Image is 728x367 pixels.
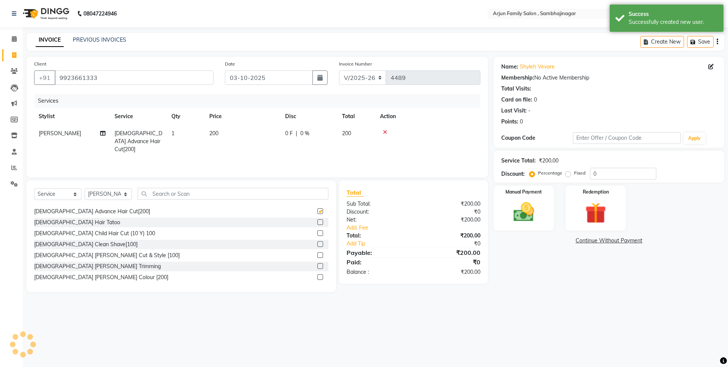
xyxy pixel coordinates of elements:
div: ₹200.00 [413,216,486,224]
span: 0 % [300,130,309,137]
label: Percentage [538,170,562,176]
label: Redemption [583,189,609,195]
div: Paid: [341,258,413,267]
img: _cash.svg [507,200,541,224]
label: Date [225,61,235,67]
th: Price [205,108,281,125]
img: _gift.svg [579,200,613,226]
span: 200 [342,130,351,137]
div: No Active Membership [501,74,717,82]
b: 08047224946 [83,3,117,24]
div: Service Total: [501,157,536,165]
div: [DEMOGRAPHIC_DATA] Hair Tatoo [34,219,120,226]
div: Total Visits: [501,85,531,93]
div: ₹200.00 [413,200,486,208]
button: Create New [640,36,684,48]
span: Total [347,189,364,197]
div: Services [35,94,486,108]
div: Coupon Code [501,134,573,142]
div: Balance : [341,268,413,276]
img: logo [19,3,71,24]
div: [DEMOGRAPHIC_DATA] Clean Shave[100] [34,241,138,248]
input: Enter Offer / Coupon Code [573,132,681,144]
div: Payable: [341,248,413,257]
th: Disc [281,108,337,125]
div: Card on file: [501,96,532,104]
span: 1 [171,130,174,137]
div: ₹0 [413,208,486,216]
label: Fixed [574,170,585,176]
a: Shyleh Vevare [520,63,555,71]
th: Qty [167,108,205,125]
a: INVOICE [36,33,64,47]
span: [DEMOGRAPHIC_DATA] Advance Hair Cut[200] [115,130,162,153]
div: Discount: [341,208,413,216]
span: 200 [209,130,218,137]
div: 0 [534,96,537,104]
div: Sub Total: [341,200,413,208]
div: [DEMOGRAPHIC_DATA] Child Hair Cut (10 Y) 100 [34,230,155,237]
button: +91 [34,70,55,85]
label: Client [34,61,46,67]
div: [DEMOGRAPHIC_DATA] Advance Hair Cut[200] [34,208,150,216]
div: - [528,107,530,115]
div: [DEMOGRAPHIC_DATA] [PERSON_NAME] Trimming [34,262,161,270]
label: Manual Payment [505,189,542,195]
th: Total [337,108,375,125]
button: Save [687,36,714,48]
div: Successfully created new user. [629,18,718,26]
input: Search or Scan [138,188,328,200]
div: ₹0 [413,258,486,267]
span: | [296,130,297,137]
div: ₹200.00 [413,232,486,240]
div: Discount: [501,170,525,178]
div: Success [629,10,718,18]
div: 0 [520,118,523,126]
div: Points: [501,118,518,126]
div: [DEMOGRAPHIC_DATA] [PERSON_NAME] Cut & Style [100] [34,251,180,259]
div: ₹200.00 [413,248,486,257]
div: Total: [341,232,413,240]
div: ₹0 [425,240,486,248]
a: Continue Without Payment [495,237,723,245]
a: Add. Fee [341,224,486,232]
th: Stylist [34,108,110,125]
th: Action [375,108,480,125]
a: Add Tip [341,240,425,248]
div: [DEMOGRAPHIC_DATA] [PERSON_NAME] Colour [200] [34,273,168,281]
a: PREVIOUS INVOICES [73,36,126,43]
div: Name: [501,63,518,71]
div: ₹200.00 [539,157,559,165]
input: Search by Name/Mobile/Email/Code [55,70,213,85]
th: Service [110,108,167,125]
button: Apply [684,133,705,144]
div: ₹200.00 [413,268,486,276]
span: 0 F [285,130,293,137]
div: Membership: [501,74,534,82]
div: Net: [341,216,413,224]
label: Invoice Number [339,61,372,67]
div: Last Visit: [501,107,527,115]
span: [PERSON_NAME] [39,130,81,137]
